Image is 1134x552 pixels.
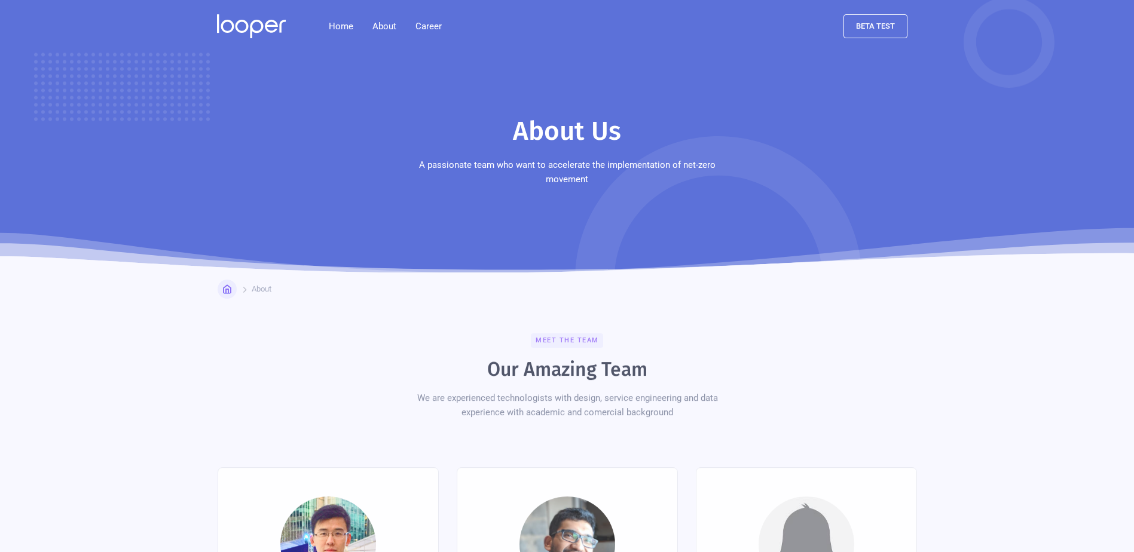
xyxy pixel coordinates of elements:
[487,357,647,381] h2: Our Amazing Team
[319,14,363,38] a: Home
[406,14,451,38] a: Career
[363,14,406,38] div: About
[236,284,256,294] div: Home
[218,280,237,299] a: Home
[513,115,621,148] h1: About Us
[252,284,271,294] div: About
[843,14,907,38] a: beta test
[397,158,738,186] p: A passionate team who want to accelerate the implementation of net-zero movement
[372,19,396,33] div: About
[531,333,603,348] div: Meet the team
[397,391,738,419] div: We are experienced technologists with design, service engineering and data experience with academ...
